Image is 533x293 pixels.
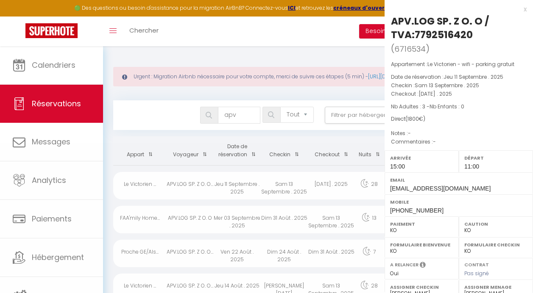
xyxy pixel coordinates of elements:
span: 1800 [407,115,419,122]
p: Checkin : [391,81,527,90]
label: Assigner Checkin [390,283,453,291]
p: Notes : [391,129,527,138]
span: [EMAIL_ADDRESS][DOMAIN_NAME] [390,185,491,192]
p: Date de réservation : [391,73,527,81]
label: A relancer [390,261,419,268]
span: Pas signé [464,270,489,277]
span: 6716534 [394,44,426,54]
span: [DATE] . 2025 [419,90,452,97]
span: ( €) [405,115,425,122]
span: ( ) [391,43,430,55]
span: Sam 13 Septembre . 2025 [415,82,479,89]
span: Jeu 11 Septembre . 2025 [444,73,503,80]
p: Commentaires : [391,138,527,146]
span: Nb Enfants : 0 [430,103,464,110]
label: Départ [464,154,527,162]
span: Le Victorien - wifi - parking gratuit [427,61,514,68]
span: 15:00 [390,163,405,170]
span: - [433,138,436,145]
label: Contrat [464,261,489,267]
span: 11:00 [464,163,479,170]
i: Sélectionner OUI si vous souhaiter envoyer les séquences de messages post-checkout [420,261,426,271]
label: Email [390,176,527,184]
div: x [385,4,527,14]
label: Arrivée [390,154,453,162]
div: APV.LOG SP. Z O. O / TVA:7792516420 [391,14,527,41]
label: Formulaire Checkin [464,240,527,249]
span: - [408,130,411,137]
p: Appartement : [391,60,527,69]
label: Paiement [390,220,453,228]
label: Mobile [390,198,527,206]
p: Checkout : [391,90,527,98]
div: Direct [391,115,527,123]
button: Ouvrir le widget de chat LiveChat [7,3,32,29]
label: Formulaire Bienvenue [390,240,453,249]
label: Assigner Menage [464,283,527,291]
span: [PHONE_NUMBER] [390,207,444,214]
span: Nb Adultes : 3 - [391,103,464,110]
label: Caution [464,220,527,228]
